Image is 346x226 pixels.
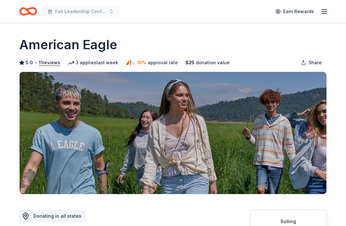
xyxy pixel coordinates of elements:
[20,72,326,194] img: Image for American Eagle
[55,8,106,15] span: Fall Leadership Conference
[19,4,37,19] a: Home
[272,6,318,17] a: Earn Rewards
[19,36,117,54] h1: American Eagle
[35,60,37,65] span: •
[33,213,81,219] span: Donating in all states
[296,56,327,69] button: Share
[39,59,60,66] button: 11reviews
[148,59,178,66] span: approval rate
[68,59,118,66] div: 3 applies last week
[137,59,146,66] span: 10%
[309,59,322,66] span: Share
[185,59,194,66] span: $ 25
[42,5,119,18] button: Fall Leadership Conference
[26,59,33,66] span: 5.0
[196,59,230,66] span: donation value
[258,218,319,225] div: Rolling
